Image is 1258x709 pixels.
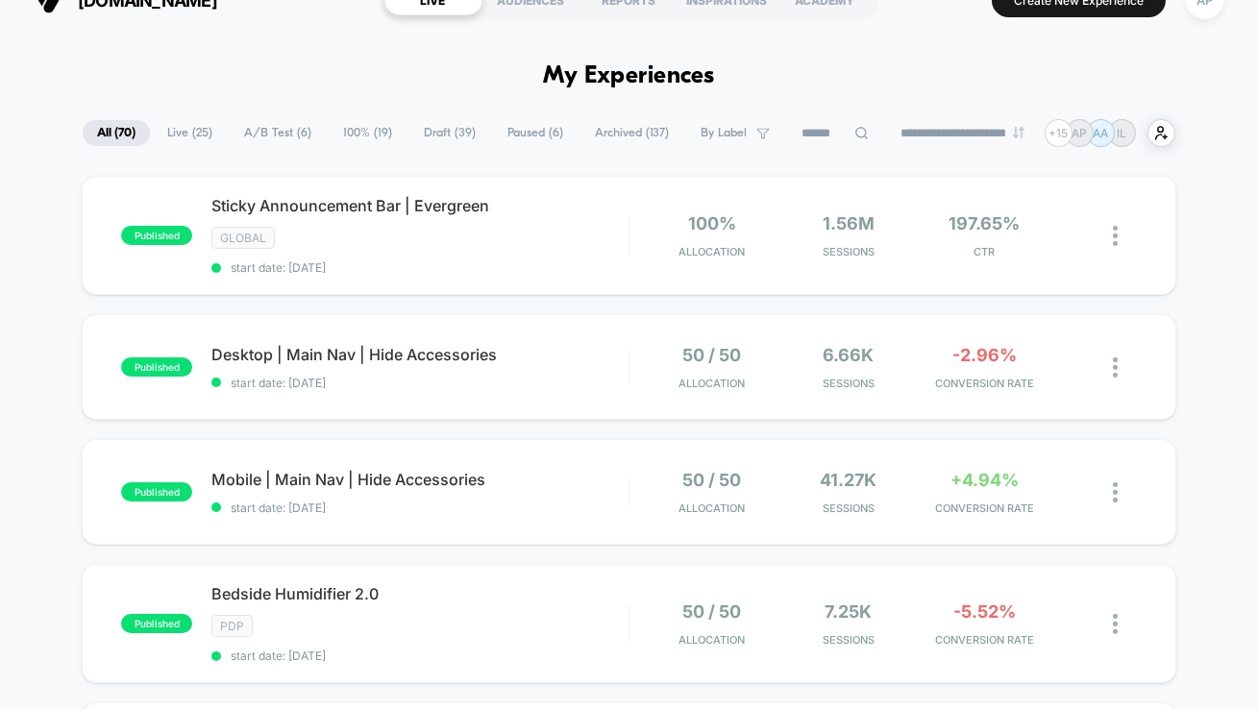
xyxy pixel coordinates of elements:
[679,501,746,515] span: Allocation
[1013,127,1024,138] img: end
[952,345,1017,365] span: -2.96%
[922,633,1048,647] span: CONVERSION RATE
[679,633,746,647] span: Allocation
[329,120,407,146] span: 100% ( 19 )
[1113,482,1118,502] img: close
[922,501,1048,515] span: CONVERSION RATE
[1118,126,1127,140] p: IL
[922,377,1048,390] span: CONVERSION RATE
[1094,126,1109,140] p: AA
[823,213,875,233] span: 1.56M
[121,357,192,377] span: published
[121,482,192,501] span: published
[785,633,912,647] span: Sessions
[683,601,742,622] span: 50 / 50
[785,501,912,515] span: Sessions
[493,120,578,146] span: Paused ( 6 )
[683,470,742,490] span: 50 / 50
[823,345,874,365] span: 6.66k
[679,377,746,390] span: Allocation
[785,245,912,258] span: Sessions
[211,227,275,249] span: GLOBAL
[1045,119,1073,147] div: + 15
[825,601,872,622] span: 7.25k
[211,470,629,489] span: Mobile | Main Nav | Hide Accessories
[688,213,736,233] span: 100%
[121,614,192,633] span: published
[121,226,192,245] span: published
[211,615,253,637] span: PDP
[1113,614,1118,634] img: close
[211,376,629,390] span: start date: [DATE]
[785,377,912,390] span: Sessions
[211,196,629,215] span: Sticky Announcement Bar | Evergreen
[211,648,629,663] span: start date: [DATE]
[820,470,876,490] span: 41.27k
[211,584,629,603] span: Bedside Humidifier 2.0
[230,120,326,146] span: A/B Test ( 6 )
[953,601,1016,622] span: -5.52%
[1113,357,1118,378] img: close
[679,245,746,258] span: Allocation
[949,213,1020,233] span: 197.65%
[211,260,629,275] span: start date: [DATE]
[701,126,747,140] span: By Label
[580,120,683,146] span: Archived ( 137 )
[409,120,490,146] span: Draft ( 39 )
[683,345,742,365] span: 50 / 50
[211,501,629,515] span: start date: [DATE]
[1113,226,1118,246] img: close
[543,62,715,90] h1: My Experiences
[950,470,1019,490] span: +4.94%
[83,120,150,146] span: All ( 70 )
[153,120,227,146] span: Live ( 25 )
[922,245,1048,258] span: CTR
[211,345,629,364] span: Desktop | Main Nav | Hide Accessories
[1073,126,1088,140] p: AP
